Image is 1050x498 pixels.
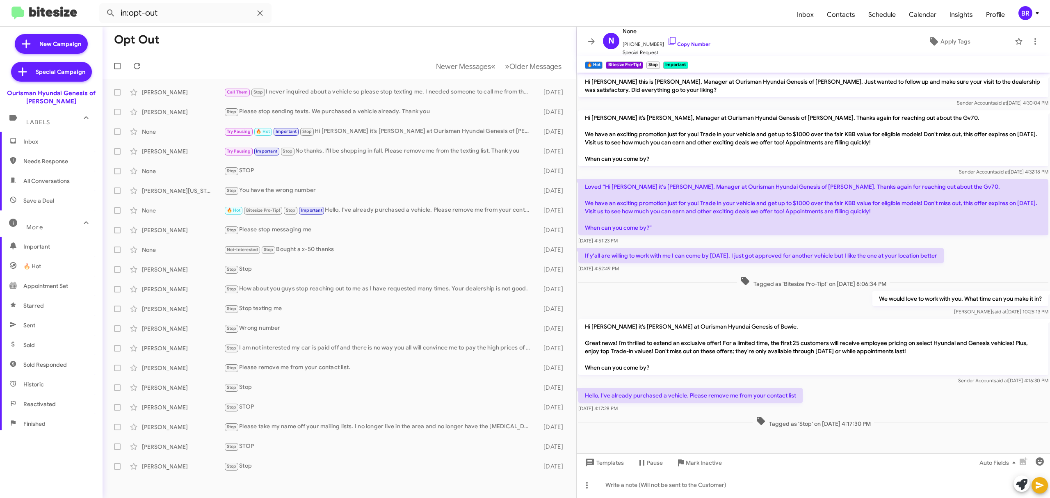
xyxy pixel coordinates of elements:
[227,227,237,233] span: Stop
[577,455,630,470] button: Templates
[224,422,534,432] div: Please take my name off your mailing lists. I no longer live in the area and no longer have the [...
[224,461,534,471] div: Stop
[224,324,534,333] div: Wrong number
[505,61,509,71] span: »
[534,246,570,254] div: [DATE]
[943,3,979,27] span: Insights
[534,167,570,175] div: [DATE]
[142,285,224,293] div: [PERSON_NAME]
[224,225,534,235] div: Please stop messaging me
[39,40,81,48] span: New Campaign
[534,226,570,234] div: [DATE]
[227,365,237,370] span: Stop
[227,345,237,351] span: Stop
[142,364,224,372] div: [PERSON_NAME]
[23,282,68,290] span: Appointment Set
[283,148,292,154] span: Stop
[15,34,88,54] a: New Campaign
[227,404,237,410] span: Stop
[23,361,67,369] span: Sold Responded
[940,34,970,49] span: Apply Tags
[578,74,1048,97] p: Hi [PERSON_NAME] this is [PERSON_NAME], Manager at Ourisman Hyundai Genesis of [PERSON_NAME]. Jus...
[224,402,534,412] div: STOP
[534,108,570,116] div: [DATE]
[227,109,237,114] span: Stop
[227,247,258,252] span: Not-Interested
[578,319,1048,375] p: Hi [PERSON_NAME] it’s [PERSON_NAME] at Ourisman Hyundai Genesis of Bowie. Great news! I’m thrille...
[509,62,562,71] span: Older Messages
[142,462,224,471] div: [PERSON_NAME]
[36,68,85,76] span: Special Campaign
[301,208,322,213] span: Important
[973,455,1025,470] button: Auto Fields
[534,423,570,431] div: [DATE]
[23,262,41,270] span: 🔥 Hot
[585,62,603,69] small: 🔥 Hot
[224,186,534,195] div: You have the wrong number
[142,108,224,116] div: [PERSON_NAME]
[227,464,237,469] span: Stop
[224,304,534,313] div: Stop texting me
[227,385,237,390] span: Stop
[979,3,1011,27] span: Profile
[583,455,624,470] span: Templates
[142,246,224,254] div: None
[957,100,1048,106] span: Sender Account [DATE] 4:30:04 PM
[737,276,890,288] span: Tagged as 'Bitesize Pro-Tip!' on [DATE] 8:06:34 PM
[276,129,297,134] span: Important
[227,424,237,429] span: Stop
[224,383,534,392] div: Stop
[534,384,570,392] div: [DATE]
[790,3,820,27] a: Inbox
[11,62,92,82] a: Special Campaign
[500,58,566,75] button: Next
[958,377,1048,384] span: Sender Account [DATE] 4:16:30 PM
[227,444,237,449] span: Stop
[753,416,874,428] span: Tagged as 'Stop' on [DATE] 4:17:30 PM
[669,455,728,470] button: Mark Inactive
[534,147,570,155] div: [DATE]
[534,265,570,274] div: [DATE]
[646,62,660,69] small: Stop
[23,321,35,329] span: Sent
[578,238,618,244] span: [DATE] 4:51:23 PM
[534,344,570,352] div: [DATE]
[578,248,944,263] p: If y'all are willing to work with me I can come by [DATE]. I just got approved for another vehicl...
[302,129,312,134] span: Stop
[142,187,224,195] div: [PERSON_NAME][US_STATE]
[23,242,93,251] span: Important
[142,344,224,352] div: [PERSON_NAME]
[534,206,570,215] div: [DATE]
[142,206,224,215] div: None
[224,245,534,254] div: Bought a x-50 thanks
[227,326,237,331] span: Stop
[224,127,534,136] div: Hi [PERSON_NAME] it’s [PERSON_NAME] at Ourisman Hyundai Genesis of [PERSON_NAME]. Hurry in, we're...
[99,3,272,23] input: Search
[1018,6,1032,20] div: BR
[623,36,710,48] span: [PHONE_NUMBER]
[23,400,56,408] span: Reactivated
[623,48,710,57] span: Special Request
[224,284,534,294] div: How about you guys stop reaching out to me as I have requested many times. Your dealership is not...
[224,265,534,274] div: Stop
[114,33,160,46] h1: Opt Out
[534,364,570,372] div: [DATE]
[26,119,50,126] span: Labels
[820,3,862,27] span: Contacts
[862,3,902,27] span: Schedule
[142,167,224,175] div: None
[227,148,251,154] span: Try Pausing
[663,62,688,69] small: Important
[227,129,251,134] span: Try Pausing
[979,455,1019,470] span: Auto Fields
[253,89,263,95] span: Stop
[630,455,669,470] button: Pause
[578,265,619,272] span: [DATE] 4:52:49 PM
[902,3,943,27] span: Calendar
[256,148,277,154] span: Important
[224,442,534,451] div: STOP
[142,443,224,451] div: [PERSON_NAME]
[431,58,566,75] nav: Page navigation example
[227,267,237,272] span: Stop
[534,462,570,471] div: [DATE]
